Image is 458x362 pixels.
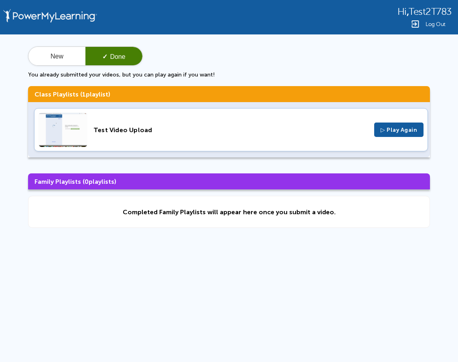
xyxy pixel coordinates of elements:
[123,208,336,216] div: Completed Family Playlists will appear here once you submit a video.
[102,53,107,60] span: ✓
[381,127,417,133] span: ▷ Play Again
[28,86,430,102] h3: Class Playlists ( playlist)
[39,113,87,147] img: Thumbnail
[410,19,420,29] img: Logout Icon
[397,6,452,17] div: ,
[82,90,86,98] span: 1
[85,178,89,185] span: 0
[28,71,430,78] p: You already submitted your videos, but you can play again if you want!
[28,173,430,189] h3: Family Playlists ( playlists)
[409,6,452,17] span: Test2T783
[28,47,85,66] button: New
[85,47,142,66] button: ✓Done
[93,126,368,134] div: Test Video Upload
[397,6,407,17] span: Hi
[426,21,446,27] span: Log Out
[374,123,424,137] button: ▷ Play Again
[424,326,452,356] iframe: Chat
